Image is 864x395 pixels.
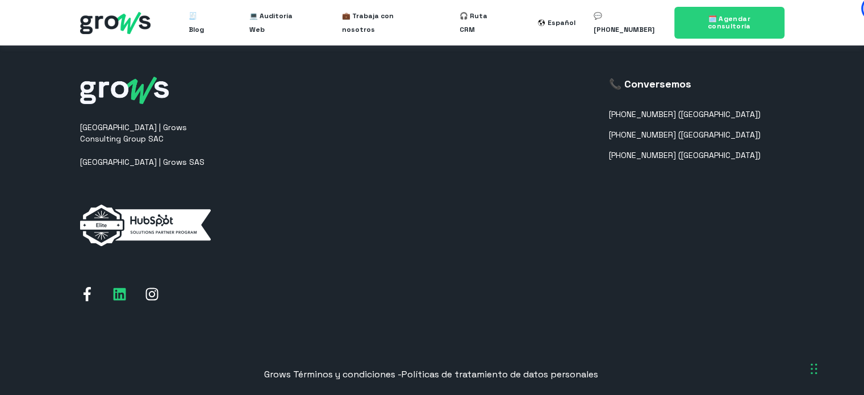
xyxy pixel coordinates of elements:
h3: 📞 Conversemos [609,77,761,91]
a: 🗓️ Agendar consultoría [674,7,784,39]
a: [PHONE_NUMBER] ([GEOGRAPHIC_DATA]) [609,151,761,160]
a: 🎧 Ruta CRM [460,5,502,41]
span: Términos y condiciones - [293,368,402,380]
span: Grows [264,368,291,380]
a: 💻 Auditoría Web [249,5,306,41]
a: [PHONE_NUMBER] ([GEOGRAPHIC_DATA]) [609,130,761,140]
span: Políticas de tratamiento de datos personales [402,368,598,380]
iframe: Chat Widget [660,250,864,395]
span: 🗓️ Agendar consultoría [708,14,751,31]
img: elite-horizontal-white [80,205,211,247]
div: Arrastrar [811,352,817,386]
a: [PHONE_NUMBER] ([GEOGRAPHIC_DATA]) [609,110,761,119]
p: [GEOGRAPHIC_DATA] | Grows SAS [80,157,222,168]
div: Widget de chat [660,250,864,395]
div: Español [548,16,575,30]
a: 💼 Trabaja con nosotros [342,5,423,41]
a: 💬 [PHONE_NUMBER] [594,5,660,41]
a: Términos y condiciones -Políticas de tratamiento de datos personales [293,368,598,380]
p: [GEOGRAPHIC_DATA] | Grows Consulting Group SAC [80,122,222,144]
img: grows - hubspot [80,12,151,34]
img: grows-white_1 [80,77,169,104]
a: 🧾 Blog [189,5,212,41]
